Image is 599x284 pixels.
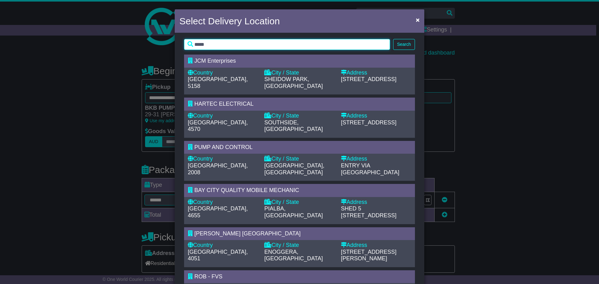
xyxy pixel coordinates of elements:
[341,119,397,126] span: [STREET_ADDRESS]
[264,242,334,249] div: City / State
[188,76,248,89] span: [GEOGRAPHIC_DATA], 5158
[188,249,248,262] span: [GEOGRAPHIC_DATA], 4051
[194,58,236,64] span: JCM Enterprises
[264,70,334,76] div: City / State
[341,156,411,162] div: Address
[341,242,411,249] div: Address
[188,205,248,219] span: [GEOGRAPHIC_DATA], 4655
[188,162,248,176] span: [GEOGRAPHIC_DATA], 2008
[188,70,258,76] div: Country
[264,119,323,132] span: SOUTHSIDE, [GEOGRAPHIC_DATA]
[341,199,411,206] div: Address
[188,242,258,249] div: Country
[194,101,254,107] span: HARTEC ELECTRICAL
[188,156,258,162] div: Country
[194,187,299,193] span: BAY CITY QUALITY MOBILE MECHANIC
[264,113,334,119] div: City / State
[188,199,258,206] div: Country
[194,230,300,237] span: [PERSON_NAME] [GEOGRAPHIC_DATA]
[264,162,324,176] span: [GEOGRAPHIC_DATA], [GEOGRAPHIC_DATA]
[341,76,397,82] span: [STREET_ADDRESS]
[341,70,411,76] div: Address
[341,162,399,176] span: ENTRY VIA [GEOGRAPHIC_DATA]
[194,273,222,280] span: ROB - FVS
[264,199,334,206] div: City / State
[416,16,420,23] span: ×
[179,14,280,28] h4: Select Delivery Location
[393,39,415,50] button: Search
[341,113,411,119] div: Address
[188,119,248,132] span: [GEOGRAPHIC_DATA], 4570
[264,76,323,89] span: SHEIDOW PARK, [GEOGRAPHIC_DATA]
[264,205,323,219] span: PIALBA, [GEOGRAPHIC_DATA]
[341,249,397,262] span: [STREET_ADDRESS][PERSON_NAME]
[264,156,334,162] div: City / State
[341,205,361,212] span: SHED 5
[413,13,423,26] button: Close
[188,113,258,119] div: Country
[264,249,323,262] span: ENOGGERA, [GEOGRAPHIC_DATA]
[341,212,397,219] span: [STREET_ADDRESS]
[194,144,253,150] span: PUMP AND CONTROL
